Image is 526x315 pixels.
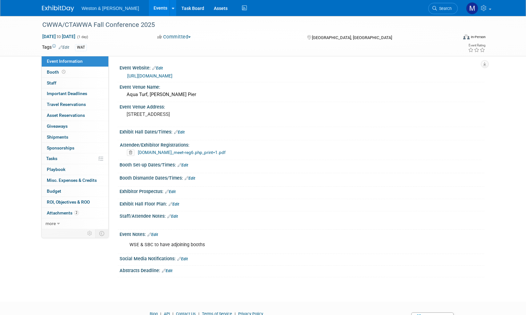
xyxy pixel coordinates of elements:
span: Shipments [47,134,68,140]
div: In-Person [471,35,486,39]
div: Exhibit Hall Dates/Times: [120,127,484,135]
a: [URL][DOMAIN_NAME] [127,73,172,78]
div: Aqua Turf, [PERSON_NAME] Pier [124,90,480,100]
div: Exhibit Hall Floor Plan: [120,199,484,207]
span: ROI, Objectives & ROO [47,199,90,205]
span: Budget [47,189,61,194]
div: Staff/Attendee Notes: [120,211,484,220]
button: Committed [155,34,193,40]
a: Edit [167,214,178,219]
span: Attachments [47,210,79,215]
td: Toggle Event Tabs [95,229,108,238]
a: Edit [169,202,179,206]
div: Abstracts Deadline: [120,266,484,274]
td: Tags [42,44,69,51]
a: Edit [178,163,188,167]
a: Travel Reservations [42,99,108,110]
a: Booth [42,67,108,77]
span: [DATE] [DATE] [42,34,76,39]
a: ROI, Objectives & ROO [42,197,108,207]
a: Attachments2 [42,208,108,218]
a: Edit [174,130,185,134]
a: Edit [177,257,188,261]
a: Edit [185,176,195,181]
span: Booth not reserved yet [61,69,67,74]
a: Edit [147,232,158,237]
div: Booth Set-up Dates/Times: [120,160,484,168]
div: Event Notes: [120,230,484,238]
span: Weston & [PERSON_NAME] [82,6,139,11]
div: Event Format [420,33,486,43]
div: Event Venue Address: [120,102,484,110]
a: more [42,218,108,229]
div: Event Venue Name: [120,82,484,90]
span: Booth [47,69,67,75]
div: Event Rating [468,44,485,47]
a: Edit [162,269,172,273]
a: Edit [165,190,176,194]
a: Shipments [42,132,108,142]
a: Asset Reservations [42,110,108,121]
span: Search [437,6,452,11]
a: Edit [59,45,69,50]
a: Search [428,3,458,14]
span: Event Information [47,59,83,64]
span: [GEOGRAPHIC_DATA], [GEOGRAPHIC_DATA] [312,35,392,40]
span: (1 day) [77,35,88,39]
span: Asset Reservations [47,113,85,118]
span: Staff [47,80,56,85]
span: Important Deadlines [47,91,87,96]
span: more [46,221,56,226]
img: ExhibitDay [42,5,74,12]
span: Sponsorships [47,145,74,150]
a: Event Information [42,56,108,67]
td: Personalize Event Tab Strip [84,229,96,238]
span: 2 [74,210,79,215]
div: WAT [75,44,87,51]
div: Attendee/Exhibitor Registrations: [120,140,481,148]
span: to [56,34,62,39]
a: Important Deadlines [42,88,108,99]
span: Playbook [47,167,65,172]
img: Format-Inperson.png [463,34,470,39]
pre: [STREET_ADDRESS] [127,111,264,117]
div: Booth Dismantle Dates/Times: [120,173,484,182]
a: Sponsorships [42,143,108,153]
a: Staff [42,78,108,88]
span: Tasks [46,156,57,161]
span: Giveaways [47,124,68,129]
a: Tasks [42,153,108,164]
a: Delete attachment? [127,150,137,155]
span: Travel Reservations [47,102,86,107]
div: WSE & SBC to have adjoining booths [125,238,414,251]
a: [DOMAIN_NAME]_meet-reg6.php_print=1.pdf [138,150,226,155]
a: Edit [152,66,163,70]
span: Misc. Expenses & Credits [47,178,97,183]
a: Playbook [42,164,108,175]
div: Event Website: [120,63,484,71]
img: Mary Ann Trujillo [466,2,478,14]
a: Giveaways [42,121,108,132]
a: Budget [42,186,108,197]
a: Misc. Expenses & Credits [42,175,108,186]
div: CWWA/CTAWWA Fall Conference 2025 [40,19,448,31]
div: Exhibitor Prospectus: [120,187,484,195]
div: Social Media Notifications: [120,254,484,262]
